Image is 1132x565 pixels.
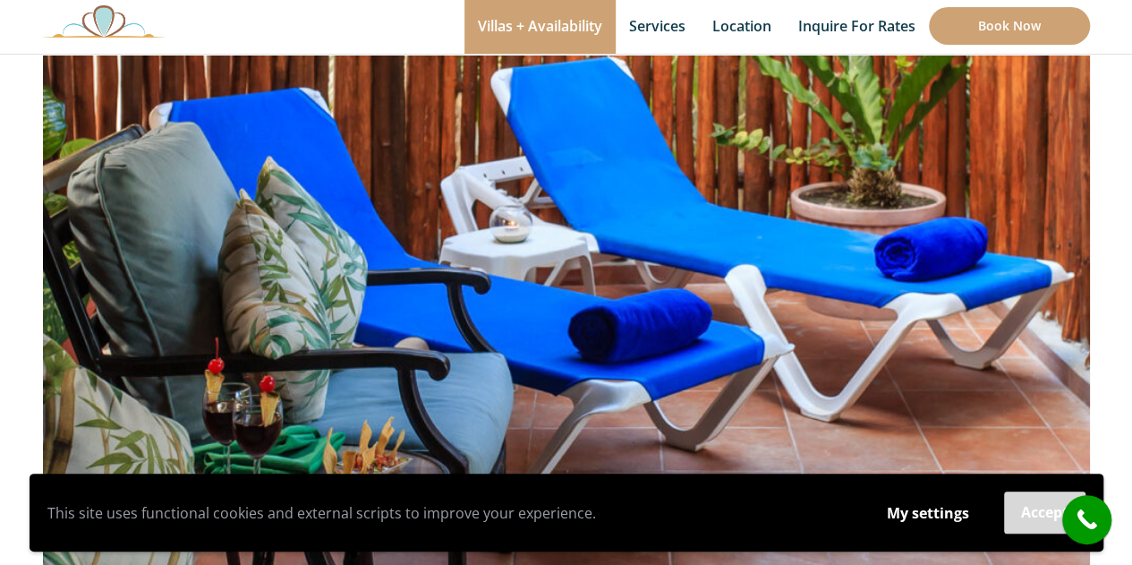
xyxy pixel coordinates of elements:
[929,7,1090,45] a: Book Now
[47,500,852,526] p: This site uses functional cookies and external scripts to improve your experience.
[870,492,986,534] button: My settings
[43,4,165,38] img: Awesome Logo
[1067,500,1107,540] i: call
[1062,495,1111,544] a: call
[1004,492,1085,534] button: Accept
